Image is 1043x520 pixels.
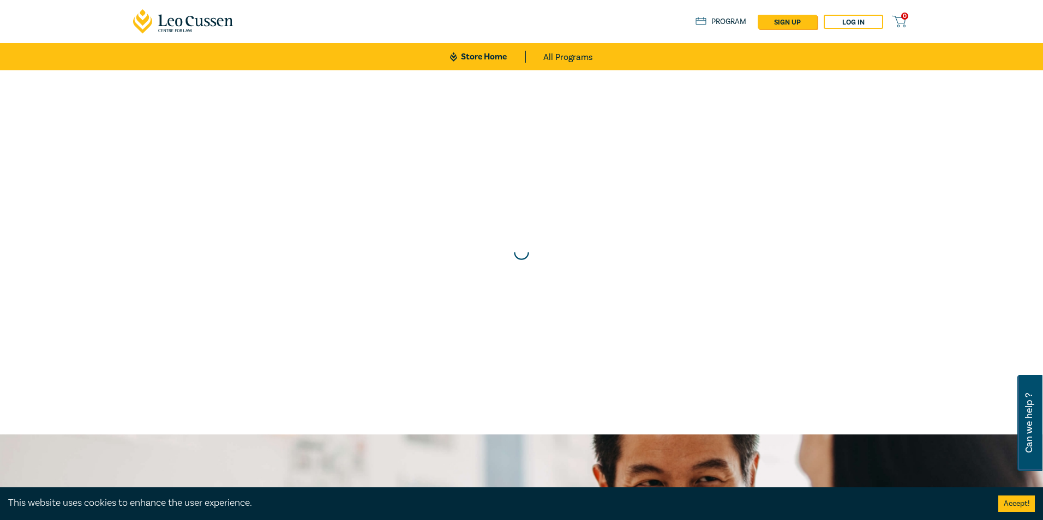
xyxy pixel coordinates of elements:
[824,15,883,29] a: Log in
[8,496,982,510] div: This website uses cookies to enhance the user experience.
[450,51,526,63] a: Store Home
[1024,382,1034,464] span: Can we help ?
[543,43,593,70] a: All Programs
[998,495,1035,512] button: Accept cookies
[758,15,817,29] a: sign up
[901,13,908,20] span: 0
[696,16,746,28] a: Program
